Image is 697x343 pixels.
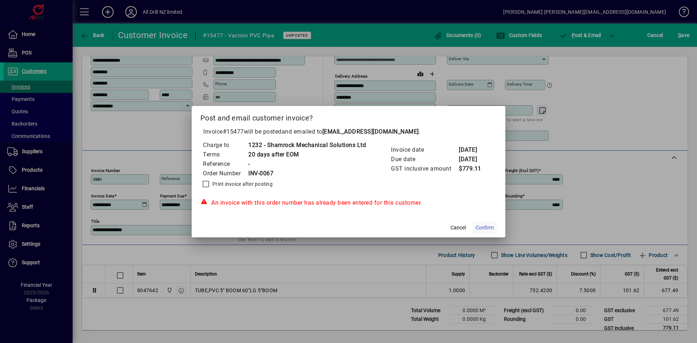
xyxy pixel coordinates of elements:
span: Confirm [476,224,494,232]
span: and emailed to [282,128,419,135]
td: 1232 - Shamrock Mechanical Solutions Ltd [248,140,366,150]
button: Cancel [447,221,470,234]
h2: Post and email customer invoice? [192,106,505,127]
td: Due date [391,155,458,164]
b: [EMAIL_ADDRESS][DOMAIN_NAME] [322,128,419,135]
td: 20 days after EOM [248,150,366,159]
td: Terms [203,150,248,159]
td: INV-0067 [248,169,366,178]
td: Order Number [203,169,248,178]
label: Print invoice after posting [211,180,273,188]
div: An invoice with this order number has already been entered for this customer. [200,199,497,207]
td: Reference [203,159,248,169]
td: GST inclusive amount [391,164,458,173]
td: Invoice date [391,145,458,155]
td: [DATE] [458,145,488,155]
p: Invoice will be posted . [200,127,497,136]
span: #15477 [223,128,244,135]
span: Cancel [451,224,466,232]
button: Confirm [473,221,497,234]
td: [DATE] [458,155,488,164]
td: Charge to [203,140,248,150]
td: $779.11 [458,164,488,173]
td: - [248,159,366,169]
